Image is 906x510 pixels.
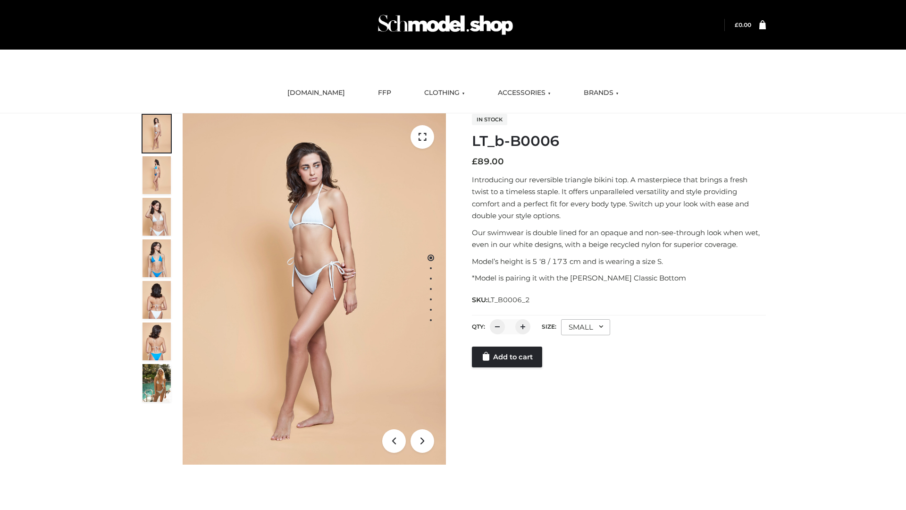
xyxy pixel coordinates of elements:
[143,323,171,360] img: ArielClassicBikiniTop_CloudNine_AzureSky_OW114ECO_8-scaled.jpg
[487,296,530,304] span: LT_B0006_2
[143,239,171,277] img: ArielClassicBikiniTop_CloudNine_AzureSky_OW114ECO_4-scaled.jpg
[491,83,558,103] a: ACCESSORIES
[280,83,352,103] a: [DOMAIN_NAME]
[735,21,751,28] a: £0.00
[542,323,556,330] label: Size:
[143,156,171,194] img: ArielClassicBikiniTop_CloudNine_AzureSky_OW114ECO_2-scaled.jpg
[735,21,738,28] span: £
[472,133,766,150] h1: LT_b-B0006
[577,83,626,103] a: BRANDS
[472,255,766,268] p: Model’s height is 5 ‘8 / 173 cm and is wearing a size S.
[143,198,171,236] img: ArielClassicBikiniTop_CloudNine_AzureSky_OW114ECO_3-scaled.jpg
[561,319,610,335] div: SMALL
[143,115,171,153] img: ArielClassicBikiniTop_CloudNine_AzureSky_OW114ECO_1-scaled.jpg
[143,364,171,402] img: Arieltop_CloudNine_AzureSky2.jpg
[143,281,171,319] img: ArielClassicBikiniTop_CloudNine_AzureSky_OW114ECO_7-scaled.jpg
[472,272,766,284] p: *Model is pairing it with the [PERSON_NAME] Classic Bottom
[472,156,504,167] bdi: 89.00
[417,83,472,103] a: CLOTHING
[472,227,766,251] p: Our swimwear is double lined for an opaque and non-see-through look when wet, even in our white d...
[183,113,446,465] img: LT_b-B0006
[472,156,478,167] span: £
[472,294,531,306] span: SKU:
[472,114,507,125] span: In stock
[735,21,751,28] bdi: 0.00
[472,347,542,367] a: Add to cart
[472,174,766,222] p: Introducing our reversible triangle bikini top. A masterpiece that brings a fresh twist to a time...
[371,83,398,103] a: FFP
[472,323,485,330] label: QTY:
[375,6,516,43] img: Schmodel Admin 964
